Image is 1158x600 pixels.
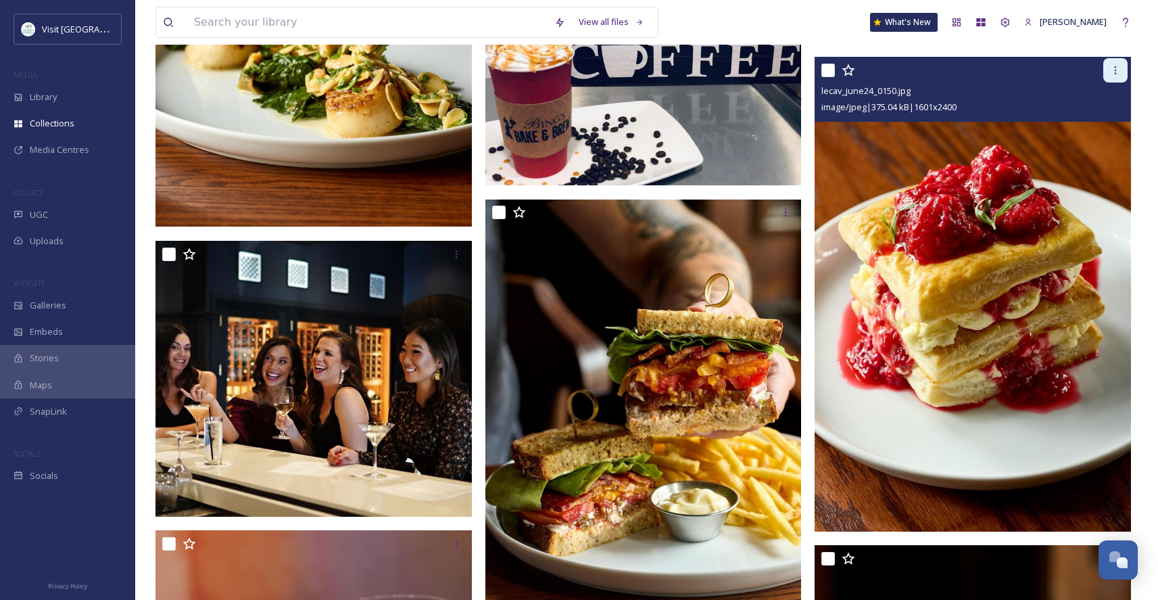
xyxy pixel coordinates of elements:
[14,278,45,288] span: WIDGETS
[1040,16,1107,28] span: [PERSON_NAME]
[821,101,957,113] span: image/jpeg | 375.04 kB | 1601 x 2400
[1099,540,1138,580] button: Open Chat
[48,582,87,591] span: Privacy Policy
[30,469,58,482] span: Socials
[30,325,63,338] span: Embeds
[30,208,48,221] span: UGC
[1017,9,1113,35] a: [PERSON_NAME]
[30,117,74,130] span: Collections
[14,187,43,198] span: COLLECT
[30,299,66,312] span: Galleries
[30,235,64,248] span: Uploads
[572,9,651,35] a: View all files
[42,22,147,35] span: Visit [GEOGRAPHIC_DATA]
[22,22,35,36] img: download%20%281%29.jpeg
[48,577,87,593] a: Privacy Policy
[187,7,548,37] input: Search your library
[30,352,59,365] span: Stories
[815,57,1131,531] img: lecav_june24_0150.jpg
[30,143,89,156] span: Media Centres
[155,240,472,516] img: IMG_4194.jpg
[870,13,938,32] a: What's New
[14,70,37,80] span: MEDIA
[30,91,57,103] span: Library
[30,379,52,392] span: Maps
[30,405,67,418] span: SnapLink
[14,448,41,459] span: SOCIALS
[821,85,911,97] span: lecav_june24_0150.jpg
